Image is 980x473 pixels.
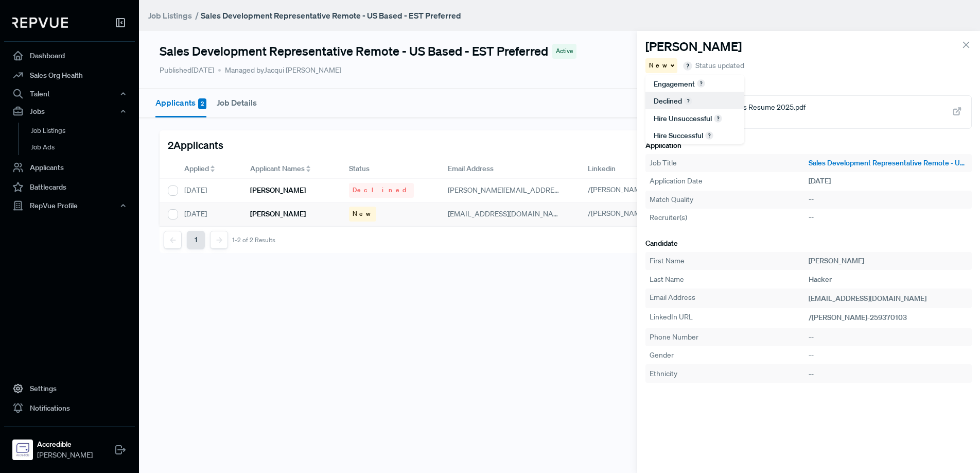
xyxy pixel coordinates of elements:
a: AccredibleAccredible[PERSON_NAME] [4,426,135,465]
div: First Name [650,256,809,266]
button: Job Details [217,89,257,116]
a: Applicants [4,158,135,177]
div: Toggle SortBy [242,159,341,179]
span: Status updated [695,60,744,71]
span: Hire successful [654,131,703,140]
div: Last Name [650,274,809,285]
span: -- [809,213,814,222]
a: Dashboard [4,46,135,65]
span: /[PERSON_NAME] [588,185,646,194]
div: -- [809,368,968,379]
a: /[PERSON_NAME]-259370103 [588,209,697,218]
div: Match Quality [650,194,809,205]
a: Settings [4,379,135,398]
span: / [195,10,199,21]
span: [EMAIL_ADDRESS][DOMAIN_NAME] [448,209,566,218]
button: 1 [187,231,205,249]
span: 2 [198,98,206,109]
div: Email Address [650,292,809,305]
span: [PERSON_NAME] Sales Resume 2025.pdf [673,102,806,113]
a: Sales Development Representative Remote - US Based - EST Preferred [809,158,968,168]
h5: 2 Applicants [168,139,223,151]
span: Applicant Names [250,163,305,174]
div: Gender [650,350,809,361]
button: Talent [4,85,135,103]
img: RepVue [12,18,68,28]
h6: Resume [645,81,972,91]
div: [DATE] [176,179,242,202]
span: [PERSON_NAME][EMAIL_ADDRESS][PERSON_NAME][DOMAIN_NAME] [448,185,677,195]
span: Declined [353,185,410,195]
span: Hire unsuccessful [654,114,712,123]
div: Application Date [650,176,809,187]
h6: [PERSON_NAME] [250,186,306,195]
a: Job Listings [18,123,149,139]
div: -- [809,350,968,361]
span: Status [349,163,370,174]
span: Email Address [448,163,494,174]
button: RepVue Profile [4,197,135,214]
h4: Sales Development Representative Remote - US Based - EST Preferred [160,44,548,59]
button: Previous [164,231,182,249]
span: Declined [654,96,682,106]
div: [DATE] [176,202,242,226]
div: -- [809,194,968,205]
h4: [PERSON_NAME] [645,39,742,54]
a: Job Listings [148,9,192,22]
div: [DATE] [809,176,968,187]
a: Job Ads [18,139,149,156]
strong: Accredible [37,439,93,450]
button: Next [210,231,228,249]
h6: [PERSON_NAME] [250,210,306,218]
div: Toggle SortBy [176,159,242,179]
span: New [649,61,669,70]
img: Accredible [14,442,31,458]
div: -- [809,332,968,343]
div: Job Title [650,158,809,168]
span: /[PERSON_NAME]-259370103 [809,313,907,322]
div: Recruiter(s) [650,212,809,223]
a: [PERSON_NAME] Sales Resume 2025.pdf69.53 KB [645,95,972,129]
span: [EMAIL_ADDRESS][DOMAIN_NAME] [809,294,926,303]
div: 1-2 of 2 Results [232,236,275,244]
span: Engagement [654,79,695,89]
h6: Application [645,141,972,150]
span: Active [556,46,573,56]
div: Hacker [809,274,968,285]
strong: Sales Development Representative Remote - US Based - EST Preferred [201,10,461,21]
button: Jobs [4,103,135,120]
a: /[PERSON_NAME] [588,185,658,194]
a: Notifications [4,398,135,418]
p: Published [DATE] [160,65,214,76]
div: [PERSON_NAME] [809,256,968,266]
a: /[PERSON_NAME]-259370103 [809,313,919,322]
span: Linkedin [588,163,616,174]
span: Applied [184,163,209,174]
div: Ethnicity [650,368,809,379]
h6: Candidate [645,239,972,248]
span: [PERSON_NAME] [37,450,93,461]
a: Sales Org Health [4,65,135,85]
span: /[PERSON_NAME]-259370103 [588,209,685,218]
div: Phone Number [650,332,809,343]
span: New [353,209,373,218]
div: LinkedIn URL [650,312,809,324]
span: Managed by Jacqui [PERSON_NAME] [218,65,341,76]
a: Battlecards [4,177,135,197]
button: Applicants [155,89,206,117]
nav: pagination [164,231,275,249]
